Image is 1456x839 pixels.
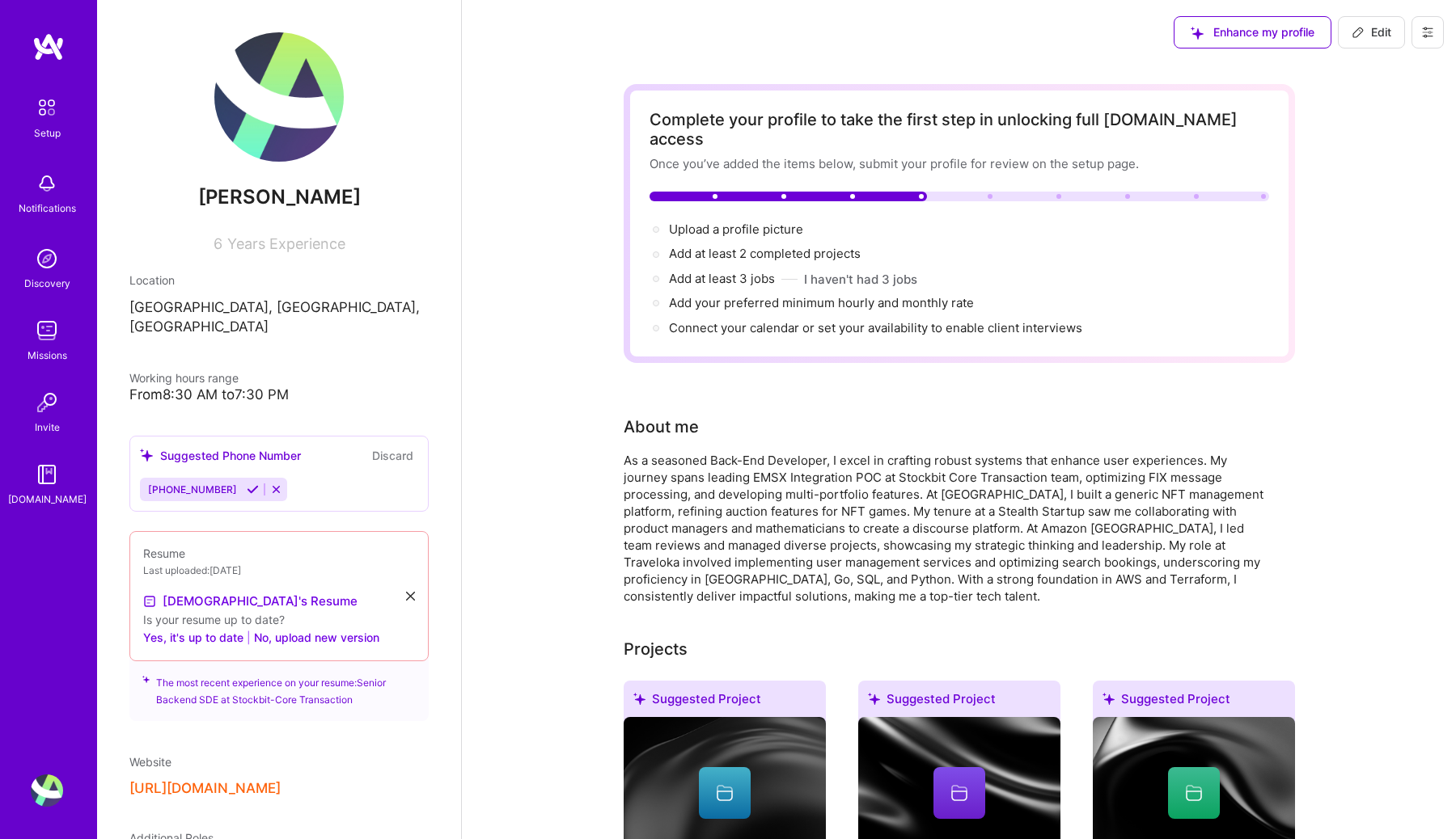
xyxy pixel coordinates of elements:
i: icon SuggestedTeams [142,674,150,685]
span: | [247,629,251,646]
img: guide book [31,458,63,491]
span: 6 [214,235,222,252]
span: Add your preferred minimum hourly and monthly rate [669,295,974,310]
div: Projects [624,637,688,661]
span: Working hours range [129,371,239,385]
div: Discovery [24,275,70,292]
img: bell [31,167,63,200]
span: Website [129,755,171,769]
button: [URL][DOMAIN_NAME] [129,780,281,797]
img: logo [32,32,65,61]
div: Suggested Project [1093,681,1295,723]
img: Resume [143,595,156,608]
div: The most recent experience on your resume: Senior Backend SDE at Stockbit-Core Transaction [129,651,429,721]
i: icon SuggestedTeams [868,693,880,705]
a: User Avatar [27,774,67,807]
div: From 8:30 AM to 7:30 PM [129,386,429,403]
span: Years Experience [227,235,345,252]
img: User Avatar [31,774,63,807]
span: [PHONE_NUMBER] [148,483,237,495]
img: discovery [31,242,63,275]
i: icon SuggestedTeams [633,693,645,705]
i: icon SuggestedTeams [140,449,154,462]
button: No, upload new version [254,628,379,647]
span: Add at least 3 jobs [669,271,775,286]
button: Discard [367,446,418,465]
div: Setup [34,124,61,141]
div: About me [624,415,699,439]
span: [PERSON_NAME] [129,185,429,209]
span: Connect your calendar or set your availability to enable client interviews [669,320,1082,335]
span: Edit [1352,24,1391,40]
i: icon Close [406,592,415,601]
i: icon SuggestedTeams [1103,693,1115,705]
button: Enhance my profile [1174,16,1331,48]
img: setup [30,91,64,124]
div: Location [129,272,429,289]
i: Reject [270,483,282,495]
span: Enhance my profile [1191,24,1314,40]
p: [GEOGRAPHIC_DATA], [GEOGRAPHIC_DATA], [GEOGRAPHIC_DATA] [129,298,429,337]
div: Notifications [19,200,76,217]
span: Add at least 2 completed projects [669,246,861,261]
button: Yes, it's up to date [143,628,243,647]
div: Suggested Phone Number [140,447,301,464]
div: [DOMAIN_NAME] [8,491,87,508]
div: Suggested Project [858,681,1060,723]
div: As a seasoned Back-End Developer, I excel in crafting robust systems that enhance user experience... [624,452,1271,605]
button: I haven't had 3 jobs [804,271,917,288]
img: teamwork [31,314,63,347]
div: Add projects you've worked on [624,637,688,661]
div: Last uploaded: [DATE] [143,562,415,579]
a: [DEMOGRAPHIC_DATA]'s Resume [143,592,358,611]
span: Resume [143,546,185,560]
div: Complete your profile to take the first step in unlocking full [DOMAIN_NAME] access [650,110,1269,149]
img: Invite [31,386,63,419]
div: Missions [28,347,67,364]
div: Once you’ve added the items below, submit your profile for review on the setup page. [650,155,1269,172]
i: Accept [247,483,259,495]
button: Edit [1338,16,1405,48]
div: Suggested Project [624,681,826,723]
i: icon SuggestedTeams [1191,27,1204,40]
span: Upload a profile picture [669,221,803,237]
div: Is your resume up to date? [143,611,415,628]
div: Invite [35,419,60,436]
img: User Avatar [214,32,344,162]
